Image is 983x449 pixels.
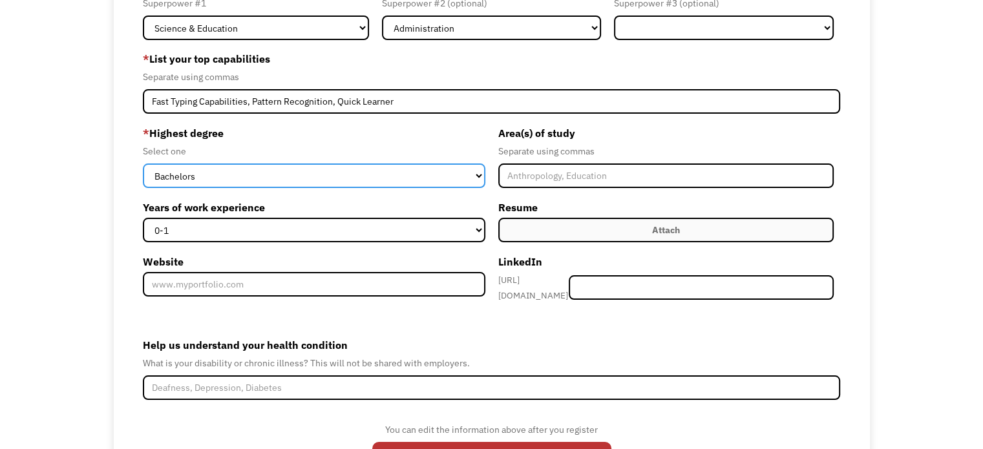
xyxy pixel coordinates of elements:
label: Resume [498,197,834,218]
input: www.myportfolio.com [143,272,485,297]
div: Select one [143,143,485,159]
div: Separate using commas [498,143,834,159]
input: Deafness, Depression, Diabetes [143,375,840,400]
div: Attach [652,222,680,238]
label: Help us understand your health condition [143,335,840,355]
div: [URL][DOMAIN_NAME] [498,272,569,303]
div: Separate using commas [143,69,840,85]
div: What is your disability or chronic illness? This will not be shared with employers. [143,355,840,371]
div: You can edit the information above after you register [372,422,611,437]
label: Attach [498,218,834,242]
input: Videography, photography, accounting [143,89,840,114]
label: Website [143,251,485,272]
label: LinkedIn [498,251,834,272]
label: Highest degree [143,123,485,143]
input: Anthropology, Education [498,163,834,188]
label: Area(s) of study [498,123,834,143]
label: Years of work experience [143,197,485,218]
label: List your top capabilities [143,48,840,69]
